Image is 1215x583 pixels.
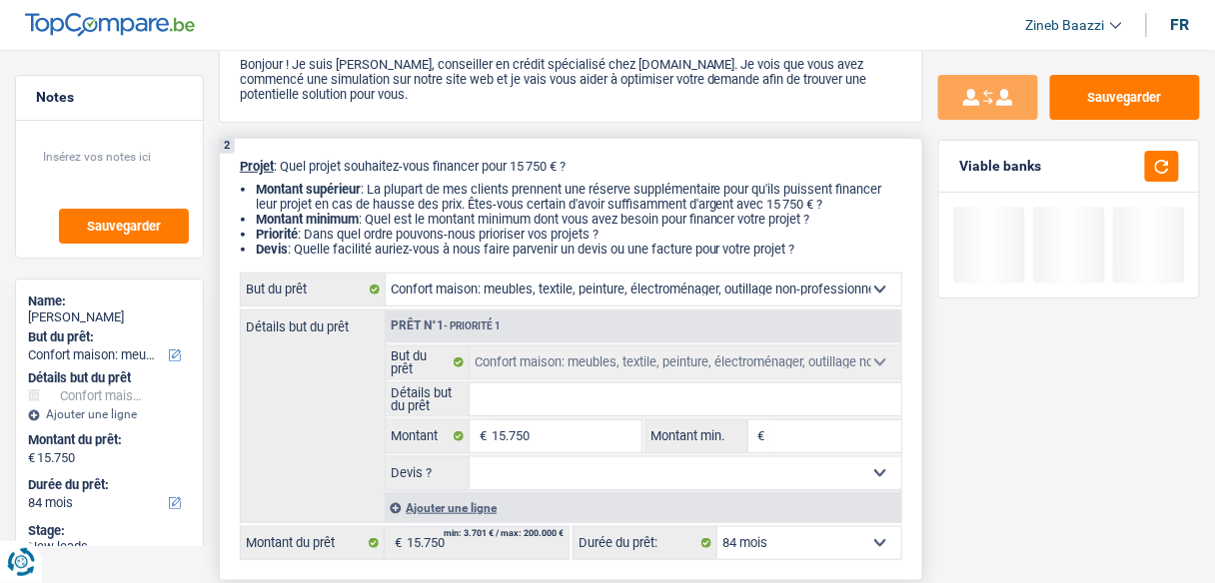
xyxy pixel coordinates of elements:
div: Stage: [28,523,191,539]
label: Durée du prêt: [28,477,187,493]
a: Zineb Baazzi [1010,9,1122,42]
span: € [28,450,35,466]
label: Détails but du prêt [386,383,470,415]
button: Sauvegarder [59,209,189,244]
span: Sauvegarder [87,220,161,233]
strong: Montant minimum [256,212,359,227]
li: : Quel est le montant minimum dont vous avez besoin pour financer votre projet ? [256,212,902,227]
div: [PERSON_NAME] [28,309,191,325]
div: Viable banks [959,158,1041,175]
p: : Quel projet souhaitez-vous financer pour 15 750 € ? [240,159,902,174]
label: Montant [386,420,470,452]
span: € [385,527,407,559]
li: : La plupart de mes clients prennent une réserve supplémentaire pour qu'ils puissent financer leu... [256,182,902,212]
span: Zineb Baazzi [1026,17,1105,34]
label: Montant min. [646,420,748,452]
span: € [470,420,492,452]
label: But du prêt: [28,329,187,345]
p: Bonjour ! Je suis [PERSON_NAME], conseiller en crédit spécialisé chez [DOMAIN_NAME]. Je vois que ... [240,57,902,102]
label: But du prêt [386,346,470,378]
div: Prêt n°1 [386,319,506,332]
div: New leads [28,539,191,555]
div: Ajouter une ligne [385,493,901,522]
div: Détails but du prêt [28,370,191,386]
div: Ajouter une ligne [28,407,191,421]
img: TopCompare Logo [25,13,195,37]
label: Devis ? [386,457,470,489]
label: Durée du prêt: [574,527,717,559]
label: Montant du prêt [241,527,385,559]
strong: Priorité [256,227,298,242]
div: 2 [220,139,235,154]
li: : Quelle facilité auriez-vous à nous faire parvenir un devis ou une facture pour votre projet ? [256,242,902,257]
h5: Notes [36,89,183,106]
button: Sauvegarder [1050,75,1200,120]
div: Name: [28,293,191,309]
div: min: 3.701 € / max: 200.000 € [444,529,564,538]
li: : Dans quel ordre pouvons-nous prioriser vos projets ? [256,227,902,242]
span: € [748,420,770,452]
label: Montant du prêt: [28,432,187,448]
strong: Montant supérieur [256,182,361,197]
span: Projet [240,159,274,174]
label: Détails but du prêt [241,310,385,333]
div: fr [1171,15,1190,34]
span: Devis [256,242,288,257]
span: - Priorité 1 [444,320,501,331]
label: But du prêt [241,274,386,305]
